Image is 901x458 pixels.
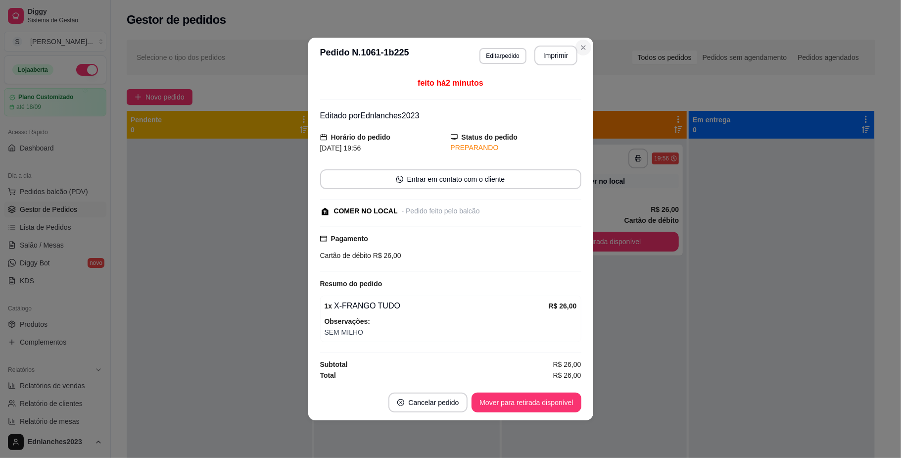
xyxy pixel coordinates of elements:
[396,176,403,183] span: whats-app
[451,143,581,153] div: PREPARANDO
[388,393,468,412] button: close-circleCancelar pedido
[549,302,577,310] strong: R$ 26,00
[320,252,372,259] span: Cartão de débito
[553,370,581,381] span: R$ 26,00
[462,133,518,141] strong: Status do pedido
[402,206,480,216] div: - Pedido feito pelo balcão
[371,252,401,259] span: R$ 26,00
[320,144,361,152] span: [DATE] 19:56
[472,393,581,412] button: Mover para retirada disponível
[320,111,420,120] span: Editado por Ednlanches2023
[320,235,327,242] span: credit-card
[320,360,348,368] strong: Subtotal
[320,280,382,288] strong: Resumo do pedido
[325,300,549,312] div: X-FRANGO TUDO
[334,206,398,216] div: COMER NO LOCAL
[451,134,458,141] span: desktop
[320,169,581,189] button: whats-appEntrar em contato com o cliente
[325,317,371,325] strong: Observações:
[397,399,404,406] span: close-circle
[320,46,409,65] h3: Pedido N. 1061-1b225
[325,327,577,338] span: SEM MILHO
[575,40,591,55] button: Close
[331,235,368,243] strong: Pagamento
[553,359,581,370] span: R$ 26,00
[320,371,336,379] strong: Total
[534,46,577,65] button: Imprimir
[479,48,526,64] button: Editarpedido
[331,133,391,141] strong: Horário do pedido
[418,79,483,87] span: feito há 2 minutos
[320,134,327,141] span: calendar
[325,302,332,310] strong: 1 x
